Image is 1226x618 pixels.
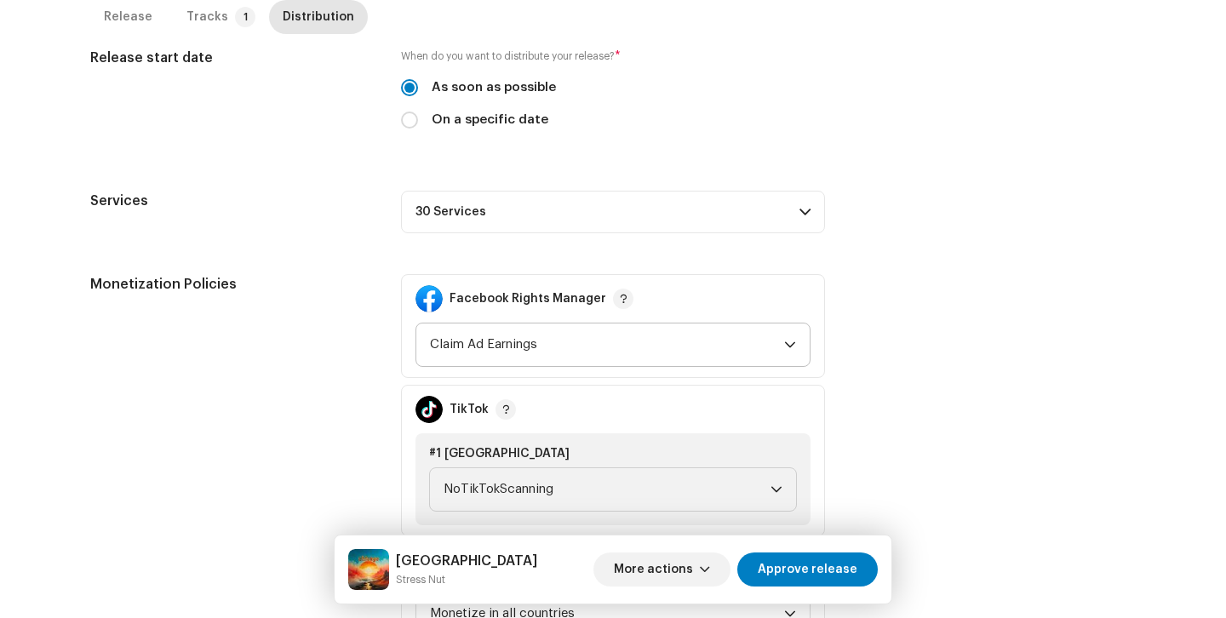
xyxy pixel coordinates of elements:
strong: TikTok [450,403,489,416]
label: As soon as possible [432,78,556,97]
span: Approve release [758,552,857,587]
h5: Chicago [396,551,537,571]
div: dropdown trigger [771,468,782,511]
button: More actions [593,552,730,587]
img: 7287aead-b698-4e88-b9b9-d3b6f8b3d9f6 [348,549,389,590]
h5: Monetization Policies [90,274,374,295]
span: More actions [614,552,693,587]
label: On a specific date [432,111,548,129]
small: Chicago [396,571,537,588]
button: Approve release [737,552,878,587]
p-accordion-header: 30 Services [401,191,825,233]
span: Claim Ad Earnings [430,323,784,366]
div: #1 [GEOGRAPHIC_DATA] [429,447,797,461]
div: dropdown trigger [784,323,796,366]
small: When do you want to distribute your release? [401,48,615,65]
h5: Services [90,191,374,211]
strong: Facebook Rights Manager [450,292,606,306]
span: NoTikTokScanning [444,468,771,511]
h5: Release start date [90,48,374,68]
